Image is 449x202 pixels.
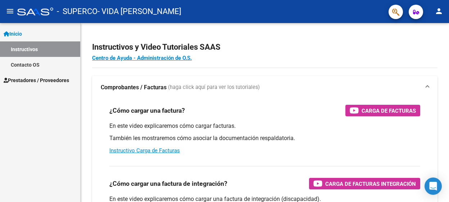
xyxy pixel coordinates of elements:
[435,7,443,15] mat-icon: person
[109,106,185,116] h3: ¿Cómo cargar una factura?
[345,105,420,116] button: Carga de Facturas
[168,84,260,91] span: (haga click aquí para ver los tutoriales)
[109,122,420,130] p: En este video explicaremos cómo cargar facturas.
[101,84,167,91] strong: Comprobantes / Facturas
[309,178,420,189] button: Carga de Facturas Integración
[92,55,192,61] a: Centro de Ayuda - Administración de O.S.
[92,40,437,54] h2: Instructivos y Video Tutoriales SAAS
[4,76,69,84] span: Prestadores / Proveedores
[362,106,416,115] span: Carga de Facturas
[325,179,416,188] span: Carga de Facturas Integración
[4,30,22,38] span: Inicio
[97,4,181,19] span: - VIDA [PERSON_NAME]
[92,76,437,99] mat-expansion-panel-header: Comprobantes / Facturas (haga click aquí para ver los tutoriales)
[57,4,97,19] span: - SUPERCO
[425,178,442,195] div: Open Intercom Messenger
[109,179,227,189] h3: ¿Cómo cargar una factura de integración?
[6,7,14,15] mat-icon: menu
[109,134,420,142] p: También les mostraremos cómo asociar la documentación respaldatoria.
[109,147,180,154] a: Instructivo Carga de Facturas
